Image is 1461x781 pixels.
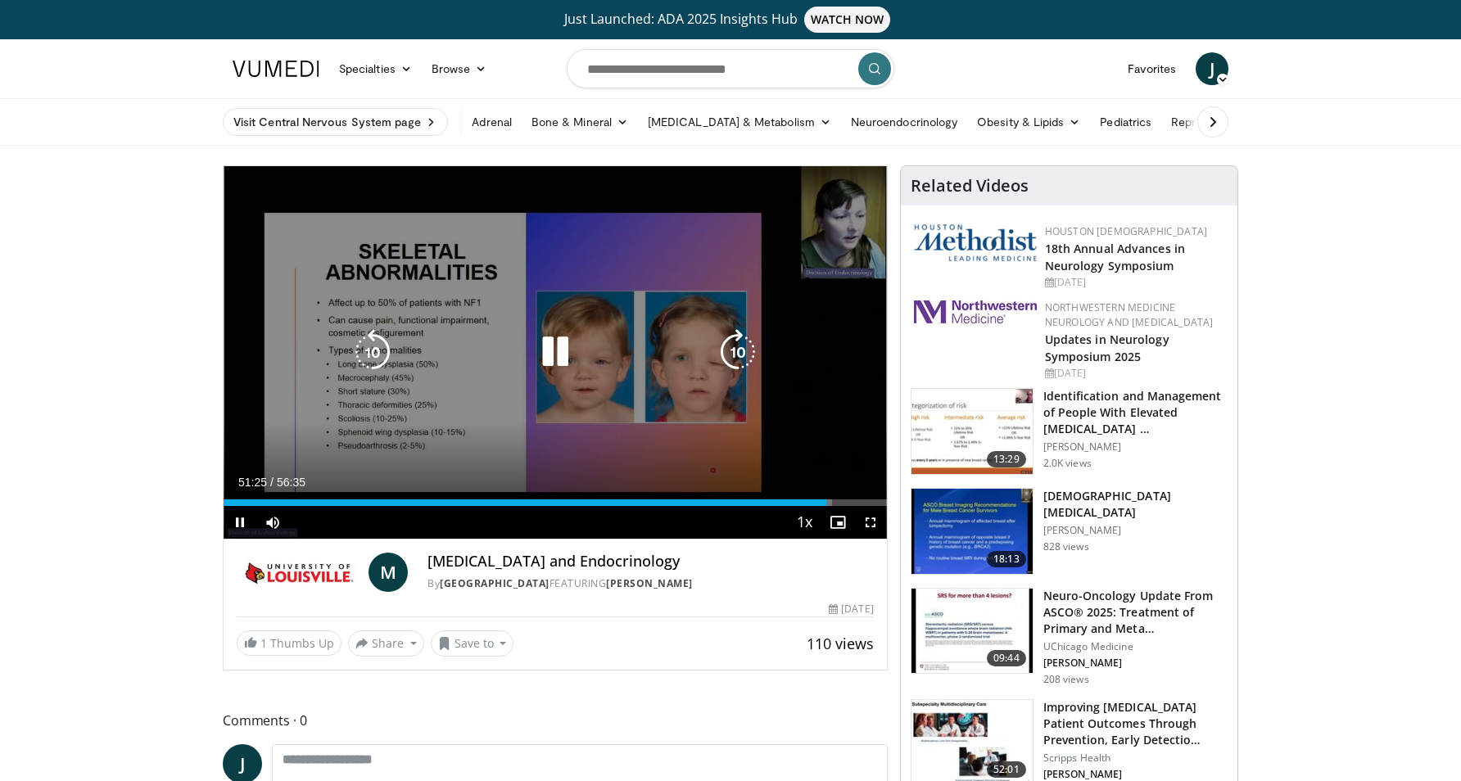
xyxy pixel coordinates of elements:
[1043,388,1228,437] h3: Identification and Management of People With Elevated [MEDICAL_DATA] …
[911,389,1033,474] img: f3e414da-7d1c-4e07-9ec1-229507e9276d.150x105_q85_crop-smart_upscale.jpg
[821,506,854,539] button: Enable picture-in-picture mode
[911,488,1228,575] a: 18:13 [DEMOGRAPHIC_DATA][MEDICAL_DATA] [PERSON_NAME] 828 views
[1045,275,1224,290] div: [DATE]
[440,576,550,590] a: [GEOGRAPHIC_DATA]
[914,224,1037,261] img: 5e4488cc-e109-4a4e-9fd9-73bb9237ee91.png.150x105_q85_autocrop_double_scale_upscale_version-0.2.png
[638,106,841,138] a: [MEDICAL_DATA] & Metabolism
[1043,524,1228,537] p: [PERSON_NAME]
[237,553,362,592] img: University of Louisville
[1043,588,1228,637] h3: Neuro-Oncology Update From ASCO® 2025: Treatment of Primary and Meta…
[1045,241,1185,273] a: 18th Annual Advances in Neurology Symposium
[235,7,1226,33] a: Just Launched: ADA 2025 Insights HubWATCH NOW
[987,761,1026,778] span: 52:01
[427,576,873,591] div: By FEATURING
[567,49,894,88] input: Search topics, interventions
[1045,366,1224,381] div: [DATE]
[1045,224,1207,238] a: Houston [DEMOGRAPHIC_DATA]
[987,551,1026,567] span: 18:13
[348,630,424,657] button: Share
[277,476,305,489] span: 56:35
[1043,640,1228,653] p: UChicago Medicine
[1161,106,1251,138] a: Reproductive
[854,506,887,539] button: Fullscreen
[1043,457,1092,470] p: 2.0K views
[462,106,522,138] a: Adrenal
[807,634,874,653] span: 110 views
[606,576,693,590] a: [PERSON_NAME]
[987,650,1026,666] span: 09:44
[1043,699,1228,748] h3: Improving [MEDICAL_DATA] Patient Outcomes Through Prevention, Early Detectio…
[260,635,267,651] span: 1
[427,553,873,571] h4: [MEDICAL_DATA] and Endocrinology
[1043,752,1228,765] p: Scripps Health
[911,489,1033,574] img: 4154c2f9-05e8-4346-9dcd-456daf1e480b.150x105_q85_crop-smart_upscale.jpg
[911,388,1228,475] a: 13:29 Identification and Management of People With Elevated [MEDICAL_DATA] … [PERSON_NAME] 2.0K v...
[224,499,887,506] div: Progress Bar
[522,106,638,138] a: Bone & Mineral
[911,176,1029,196] h4: Related Videos
[329,52,422,85] a: Specialties
[422,52,497,85] a: Browse
[1043,440,1228,454] p: [PERSON_NAME]
[1045,332,1169,364] a: Updates in Neurology Symposium 2025
[1043,673,1089,686] p: 208 views
[224,166,887,539] video-js: Video Player
[256,506,289,539] button: Mute
[237,630,342,656] a: 1 Thumbs Up
[914,300,1037,323] img: 2a462fb6-9365-492a-ac79-3166a6f924d8.png.150x105_q85_autocrop_double_scale_upscale_version-0.2.jpg
[1043,488,1228,521] h3: [DEMOGRAPHIC_DATA][MEDICAL_DATA]
[224,506,256,539] button: Pause
[987,451,1026,467] span: 13:29
[238,476,267,489] span: 51:25
[223,710,888,731] span: Comments 0
[911,589,1033,674] img: d751fa55-4668-4ed8-964c-1bbca33d75be.150x105_q85_crop-smart_upscale.jpg
[1118,52,1186,85] a: Favorites
[270,476,274,489] span: /
[431,630,514,657] button: Save to
[911,588,1228,686] a: 09:44 Neuro-Oncology Update From ASCO® 2025: Treatment of Primary and Meta… UChicago Medicine [PE...
[789,506,821,539] button: Playback Rate
[223,108,448,136] a: Visit Central Nervous System page
[841,106,967,138] a: Neuroendocrinology
[804,7,891,33] span: WATCH NOW
[1043,540,1089,553] p: 828 views
[967,106,1090,138] a: Obesity & Lipids
[829,602,873,616] div: [DATE]
[1045,300,1214,329] a: Northwestern Medicine Neurology and [MEDICAL_DATA]
[233,61,319,77] img: VuMedi Logo
[1043,768,1228,781] p: [PERSON_NAME]
[1196,52,1228,85] a: J
[1043,657,1228,670] p: [PERSON_NAME]
[1090,106,1161,138] a: Pediatrics
[369,553,408,592] a: M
